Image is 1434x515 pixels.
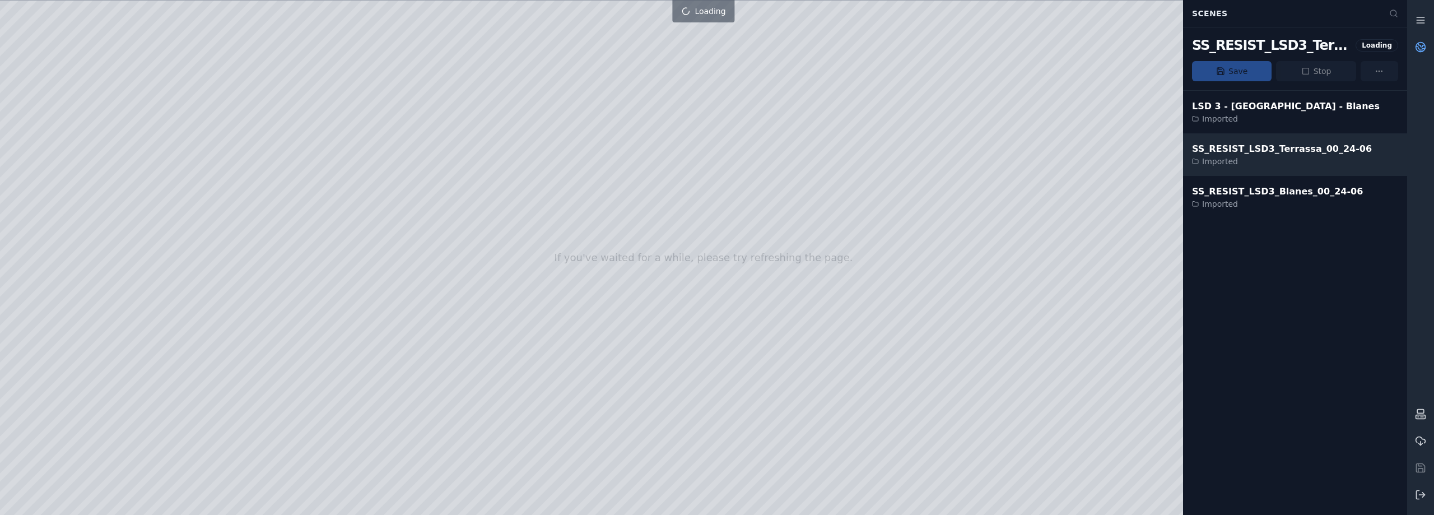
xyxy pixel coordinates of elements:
[1185,3,1382,24] div: Scenes
[695,6,725,17] span: Loading
[1192,36,1351,54] div: SS_RESIST_LSD3_Terrassa_00_24-06
[1192,142,1372,156] div: SS_RESIST_LSD3_Terrassa_00_24-06
[1192,185,1363,198] div: SS_RESIST_LSD3_Blanes_00_24-06
[1192,198,1363,210] div: Imported
[1192,156,1372,167] div: Imported
[1192,113,1380,124] div: Imported
[1192,100,1380,113] div: LSD 3 - [GEOGRAPHIC_DATA] - Blanes
[1356,39,1398,52] div: Loading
